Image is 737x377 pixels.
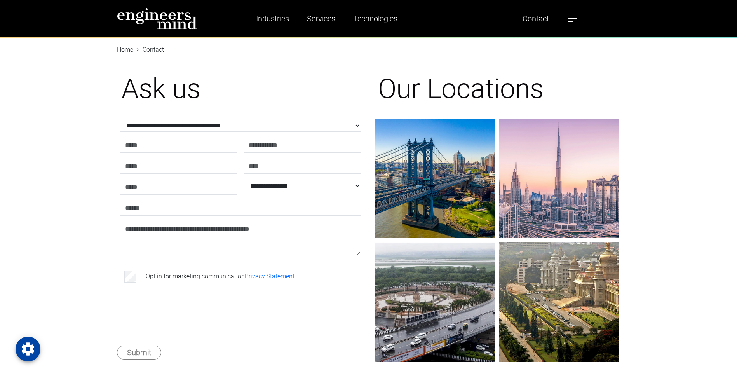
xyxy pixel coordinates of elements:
img: gif [499,119,619,238]
a: Services [304,10,338,28]
label: Opt in for marketing communication [146,272,294,281]
button: Submit [117,346,161,360]
img: gif [375,242,495,362]
a: Home [117,46,133,53]
img: gif [499,242,619,362]
a: Privacy Statement [245,272,294,280]
h1: Ask us [122,72,359,105]
iframe: reCAPTCHA [122,297,240,327]
li: Contact [133,45,164,54]
img: gif [375,119,495,238]
a: Technologies [350,10,401,28]
a: Contact [519,10,552,28]
a: Industries [253,10,292,28]
nav: breadcrumb [117,37,620,47]
img: logo [117,8,197,30]
h1: Our Locations [378,72,616,105]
